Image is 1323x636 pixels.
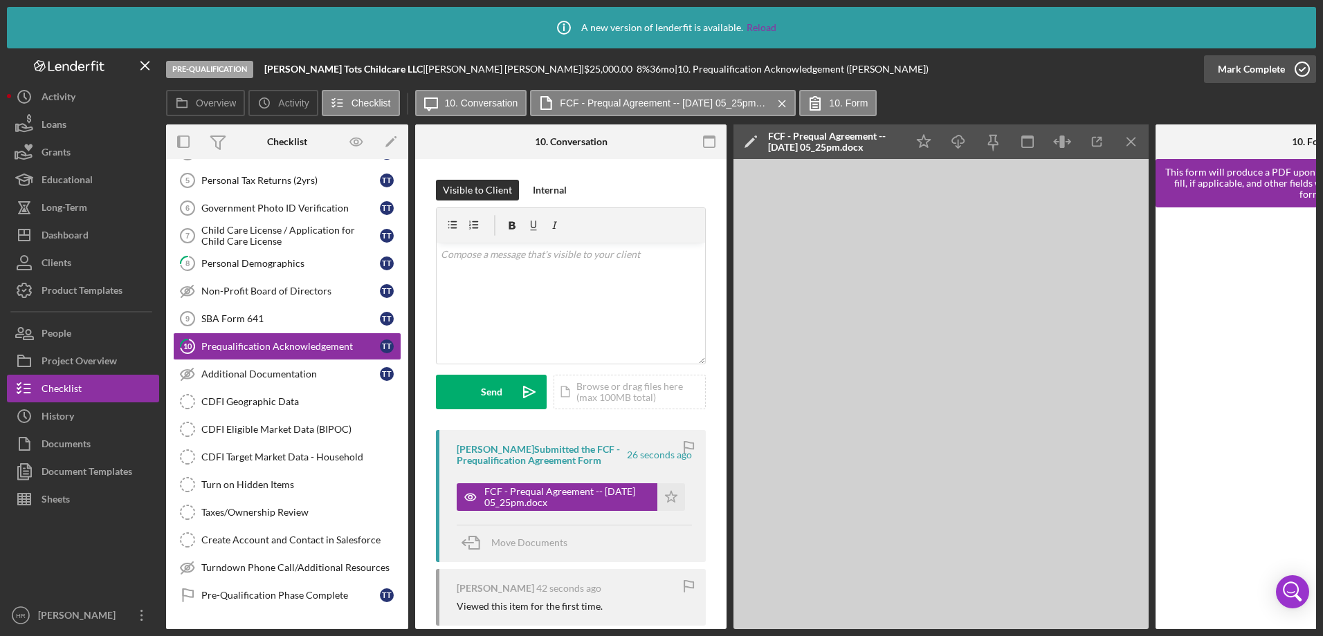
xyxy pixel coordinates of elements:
div: CDFI Eligible Market Data (BIPOC) [201,424,401,435]
div: Document Templates [42,458,132,489]
div: History [42,402,74,433]
tspan: 10 [183,342,192,350]
tspan: 7 [185,232,190,240]
div: T T [380,201,394,215]
div: T T [380,312,394,326]
button: Checklist [322,90,400,116]
div: 10. Conversation [535,136,608,147]
div: CDFI Target Market Data - Household [201,451,401,462]
div: Prequalification Acknowledgement [201,341,380,352]
div: Additional Documentation [201,368,380,380]
div: [PERSON_NAME] [PERSON_NAME] | [426,64,584,75]
div: Non-Profit Board of Directors [201,286,380,297]
div: T T [380,339,394,353]
div: Government Photo ID Verification [201,203,380,214]
a: Additional DocumentationTT [173,360,401,388]
label: 10. Conversation [445,97,518,109]
div: Turn on Hidden Items [201,479,401,490]
button: Checklist [7,375,159,402]
div: T T [380,588,394,602]
div: [PERSON_NAME] [35,601,125,633]
tspan: 5 [185,176,190,185]
div: Internal [533,180,567,200]
a: Reload [747,22,776,33]
a: Turndown Phone Call/Additional Resources [173,554,401,581]
div: Pre-Qualification Phase Complete [201,590,380,601]
a: Turn on Hidden Items [173,471,401,498]
a: CDFI Geographic Data [173,388,401,415]
div: Turndown Phone Call/Additional Resources [201,562,401,573]
div: Personal Tax Returns (2yrs) [201,175,380,186]
div: CDFI Geographic Data [201,396,401,407]
span: Move Documents [491,536,567,548]
div: FCF - Prequal Agreement -- [DATE] 05_25pm.docx [484,486,650,508]
time: 2025-08-13 21:25 [536,583,601,594]
button: Activity [248,90,318,116]
label: Checklist [352,97,391,109]
button: Document Templates [7,458,159,485]
button: Documents [7,430,159,458]
div: 8 % [637,64,650,75]
button: Send [436,375,547,409]
tspan: 8 [185,259,190,268]
div: Child Care License / Application for Child Care License [201,225,380,247]
div: A new version of lenderfit is available. [547,10,776,45]
button: 10. Form [799,90,877,116]
tspan: 6 [185,204,190,212]
a: Taxes/Ownership Review [173,498,401,526]
button: Visible to Client [436,180,519,200]
div: Send [481,375,502,409]
a: CDFI Target Market Data - Household [173,443,401,471]
div: Open Intercom Messenger [1276,575,1309,608]
button: FCF - Prequal Agreement -- [DATE] 05_25pm.docx [530,90,796,116]
button: Mark Complete [1204,55,1316,83]
a: Non-Profit Board of DirectorsTT [173,277,401,305]
div: FCF - Prequal Agreement -- [DATE] 05_25pm.docx [768,131,900,153]
a: 6Government Photo ID VerificationTT [173,194,401,222]
label: Overview [196,97,236,109]
div: | 10. Prequalification Acknowledgement ([PERSON_NAME]) [675,64,929,75]
a: CDFI Eligible Market Data (BIPOC) [173,415,401,443]
div: [PERSON_NAME] [457,583,534,594]
div: [PERSON_NAME] Submitted the FCF - Prequalification Agreement Form [457,444,625,466]
div: Visible to Client [443,180,512,200]
div: Create Account and Contact in Salesforce [201,534,401,545]
div: Checklist [267,136,307,147]
time: 2025-08-13 21:25 [627,449,692,460]
tspan: 9 [185,315,190,323]
label: Activity [278,97,309,109]
div: 36 mo [650,64,675,75]
div: Personal Demographics [201,258,380,269]
a: 7Child Care License / Application for Child Care LicenseTT [173,222,401,250]
button: Move Documents [457,525,581,560]
label: 10. Form [829,97,868,109]
div: $25,000.00 [584,64,637,75]
b: [PERSON_NAME] Tots Childcare LLC [264,63,423,75]
div: Sheets [42,485,70,516]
